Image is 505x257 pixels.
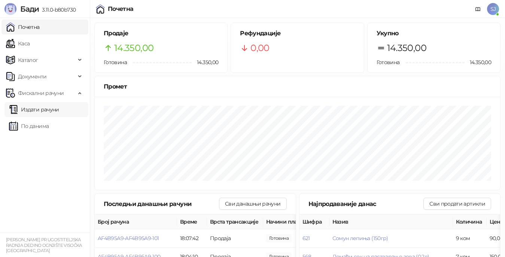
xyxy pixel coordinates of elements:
[240,29,355,38] h5: Рефундације
[104,82,491,91] div: Промет
[299,215,329,229] th: Шифра
[263,215,338,229] th: Начини плаћања
[453,215,487,229] th: Количина
[453,229,487,248] td: 9 ком
[472,3,484,15] a: Документација
[18,86,64,101] span: Фискални рачуни
[487,3,499,15] span: SJ
[250,41,269,55] span: 0,00
[302,235,310,242] button: 621
[6,20,40,35] a: Почетна
[465,58,491,66] span: 14.350,00
[192,58,218,66] span: 14.350,00
[98,235,159,242] button: AF4B95A9-AF4B95A9-101
[6,237,82,253] small: [PERSON_NAME] PR UGOSTITELJSKA RADNJA DEDINO OGNJIŠTE VISOČKA [GEOGRAPHIC_DATA]
[219,198,286,210] button: Сви данашњи рачуни
[177,229,207,248] td: 18:07:42
[114,41,153,55] span: 14.350,00
[18,69,46,84] span: Документи
[104,29,218,38] h5: Продаје
[177,215,207,229] th: Време
[308,199,424,209] div: Најпродаваније данас
[423,198,491,210] button: Сви продати артикли
[9,119,49,134] a: По данима
[18,53,38,68] span: Каталог
[6,36,30,51] a: Каса
[95,215,177,229] th: Број рачуна
[20,5,39,14] span: Бади
[108,6,134,12] div: Почетна
[4,3,16,15] img: Logo
[377,59,400,66] span: Готовина
[39,6,76,13] span: 3.11.0-b80b730
[104,199,219,209] div: Последњи данашњи рачуни
[207,229,263,248] td: Продаја
[332,235,388,242] button: Сомун лепиња (150гр)
[207,215,263,229] th: Врста трансакције
[104,59,127,66] span: Готовина
[377,29,491,38] h5: Укупно
[9,102,59,117] a: Издати рачуни
[387,41,426,55] span: 14.350,00
[329,215,453,229] th: Назив
[266,234,292,242] span: 2.530,00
